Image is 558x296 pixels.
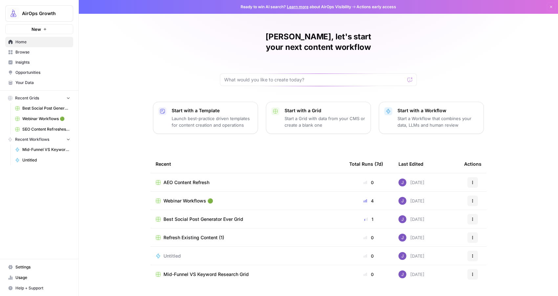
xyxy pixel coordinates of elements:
[349,198,388,204] div: 4
[398,270,406,278] img: ubsf4auoma5okdcylokeqxbo075l
[398,234,424,242] div: [DATE]
[163,216,243,222] span: Best Social Post Generator Ever Grid
[5,24,73,34] button: New
[5,5,73,22] button: Workspace: AirOps Growth
[12,114,73,124] a: Webinar Workflows 🟢
[156,198,339,204] a: Webinar Workflows 🟢
[156,271,339,278] a: Mid-Funnel VS Keyword Research Grid
[15,59,70,65] span: Insights
[5,37,73,47] a: Home
[349,234,388,241] div: 0
[398,179,406,186] img: ubsf4auoma5okdcylokeqxbo075l
[349,155,383,173] div: Total Runs (7d)
[398,270,424,278] div: [DATE]
[464,155,482,173] div: Actions
[15,49,70,55] span: Browse
[156,216,339,222] a: Best Social Post Generator Ever Grid
[287,4,309,9] a: Learn more
[156,179,339,186] a: AEO Content Refresh
[266,102,371,134] button: Start with a GridStart a Grid with data from your CMS or create a blank one
[397,115,478,128] p: Start a Workflow that combines your data, LLMs and human review
[15,285,70,291] span: Help + Support
[32,26,41,32] span: New
[5,57,73,68] a: Insights
[12,103,73,114] a: Best Social Post Generator Ever Grid
[379,102,484,134] button: Start with a WorkflowStart a Workflow that combines your data, LLMs and human review
[398,155,423,173] div: Last Edited
[15,95,39,101] span: Recent Grids
[5,262,73,272] a: Settings
[153,102,258,134] button: Start with a TemplateLaunch best-practice driven templates for content creation and operations
[15,137,49,142] span: Recent Workflows
[398,197,406,205] img: ubsf4auoma5okdcylokeqxbo075l
[5,77,73,88] a: Your Data
[5,272,73,283] a: Usage
[163,179,209,186] span: AEO Content Refresh
[398,215,424,223] div: [DATE]
[156,155,339,173] div: Recent
[172,107,252,114] p: Start with a Template
[5,47,73,57] a: Browse
[15,70,70,75] span: Opportunities
[5,93,73,103] button: Recent Grids
[398,215,406,223] img: ubsf4auoma5okdcylokeqxbo075l
[15,80,70,86] span: Your Data
[163,271,249,278] span: Mid-Funnel VS Keyword Research Grid
[156,253,339,259] a: Untitled
[398,252,424,260] div: [DATE]
[398,234,406,242] img: ubsf4auoma5okdcylokeqxbo075l
[397,107,478,114] p: Start with a Workflow
[224,76,405,83] input: What would you like to create today?
[163,234,224,241] span: Refresh Existing Content (1)
[398,197,424,205] div: [DATE]
[172,115,252,128] p: Launch best-practice driven templates for content creation and operations
[12,144,73,155] a: Mid-Funnel VS Keyword Research
[349,179,388,186] div: 0
[163,253,181,259] span: Untitled
[22,157,70,163] span: Untitled
[8,8,19,19] img: AirOps Growth Logo
[241,4,351,10] span: Ready to win AI search? about AirOps Visibility
[5,135,73,144] button: Recent Workflows
[356,4,396,10] span: Actions early access
[398,179,424,186] div: [DATE]
[22,116,70,122] span: Webinar Workflows 🟢
[15,275,70,281] span: Usage
[349,271,388,278] div: 0
[22,147,70,153] span: Mid-Funnel VS Keyword Research
[15,264,70,270] span: Settings
[285,107,365,114] p: Start with a Grid
[5,283,73,293] button: Help + Support
[163,198,213,204] span: Webinar Workflows 🟢
[156,234,339,241] a: Refresh Existing Content (1)
[12,124,73,135] a: SEO Content Refreshes 🟢
[398,252,406,260] img: ubsf4auoma5okdcylokeqxbo075l
[349,216,388,222] div: 1
[22,105,70,111] span: Best Social Post Generator Ever Grid
[5,67,73,78] a: Opportunities
[15,39,70,45] span: Home
[285,115,365,128] p: Start a Grid with data from your CMS or create a blank one
[220,32,417,53] h1: [PERSON_NAME], let's start your next content workflow
[349,253,388,259] div: 0
[22,126,70,132] span: SEO Content Refreshes 🟢
[12,155,73,165] a: Untitled
[22,10,62,17] span: AirOps Growth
